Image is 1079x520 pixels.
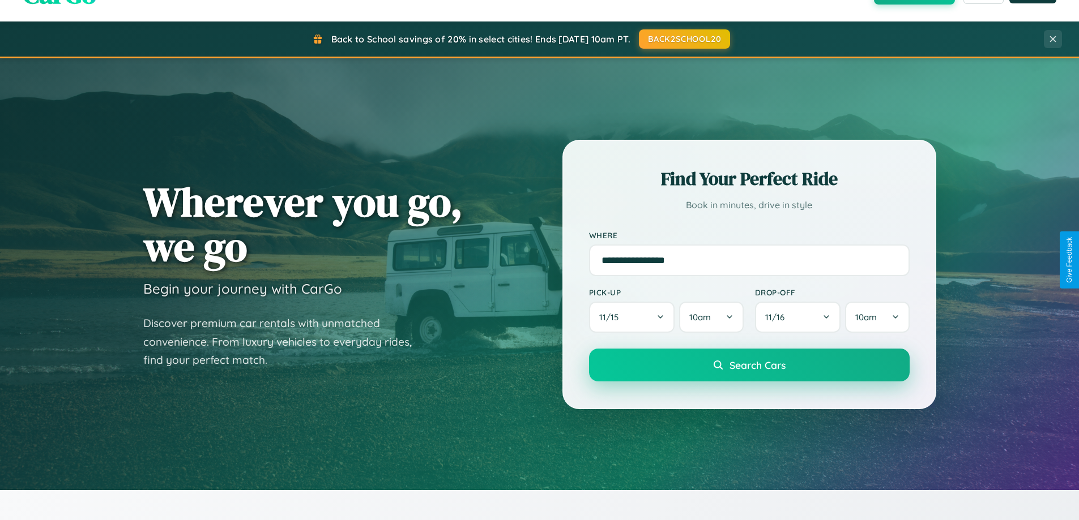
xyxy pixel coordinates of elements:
h2: Find Your Perfect Ride [589,166,910,191]
label: Where [589,230,910,240]
button: 10am [679,302,743,333]
span: Back to School savings of 20% in select cities! Ends [DATE] 10am PT. [331,33,630,45]
span: Search Cars [730,359,786,371]
button: BACK2SCHOOL20 [639,29,730,49]
div: Give Feedback [1065,237,1073,283]
button: Search Cars [589,349,910,381]
button: 10am [845,302,909,333]
span: 10am [689,312,711,323]
span: 10am [855,312,877,323]
label: Drop-off [755,287,910,297]
h1: Wherever you go, we go [143,179,463,269]
span: 11 / 15 [599,312,624,323]
p: Discover premium car rentals with unmatched convenience. From luxury vehicles to everyday rides, ... [143,314,427,369]
span: 11 / 16 [765,312,790,323]
button: 11/15 [589,302,675,333]
label: Pick-up [589,287,744,297]
button: 11/16 [755,302,841,333]
h3: Begin your journey with CarGo [143,280,342,297]
p: Book in minutes, drive in style [589,197,910,213]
